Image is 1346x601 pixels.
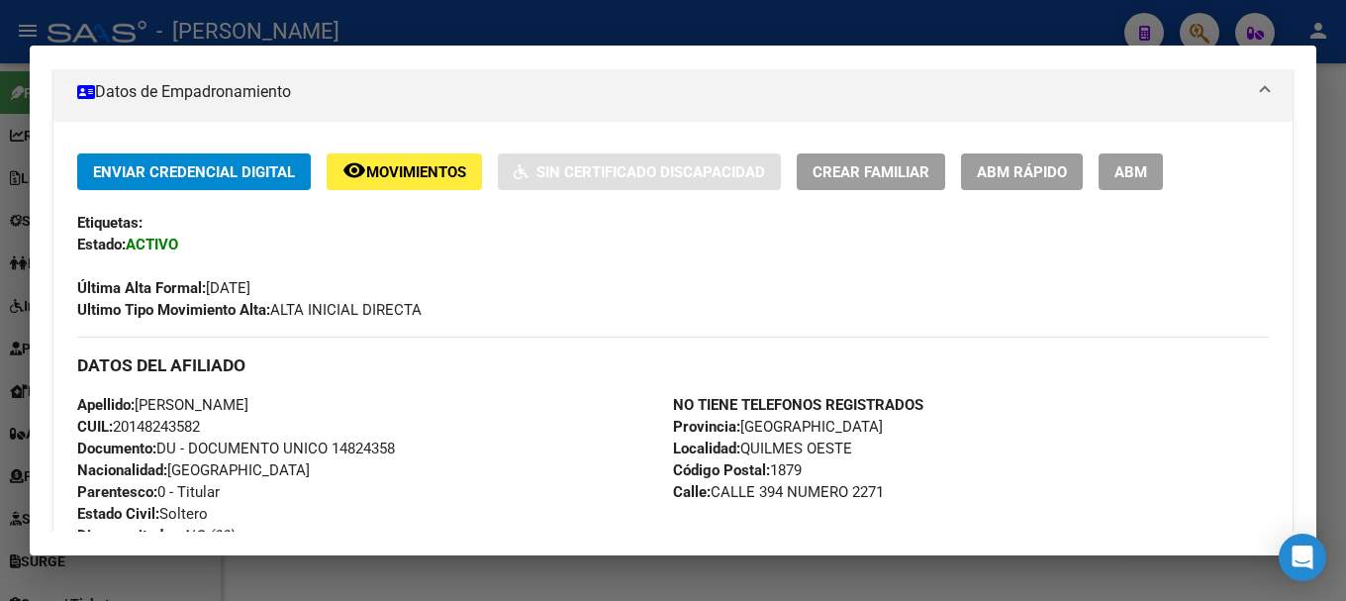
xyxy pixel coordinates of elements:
mat-expansion-panel-header: Datos de Empadronamiento [53,62,1293,122]
span: ALTA INICIAL DIRECTA [77,301,422,319]
h3: DATOS DEL AFILIADO [77,354,1269,376]
span: [PERSON_NAME] [77,396,248,414]
span: Movimientos [366,163,466,181]
span: Sin Certificado Discapacidad [536,163,765,181]
strong: NO TIENE TELEFONOS REGISTRADOS [673,396,923,414]
strong: ACTIVO [126,236,178,253]
strong: Provincia: [673,418,740,436]
button: Crear Familiar [797,153,945,190]
strong: Etiquetas: [77,214,143,232]
span: 1879 [673,461,802,479]
span: CALLE 394 NUMERO 2271 [673,483,884,501]
strong: Documento: [77,440,156,457]
strong: Código Postal: [673,461,770,479]
i: NO (00) [183,527,234,545]
button: Sin Certificado Discapacidad [498,153,781,190]
span: Crear Familiar [813,163,929,181]
div: Open Intercom Messenger [1279,534,1326,581]
span: 20148243582 [77,418,200,436]
span: QUILMES OESTE [673,440,852,457]
strong: Parentesco: [77,483,157,501]
span: ABM [1114,163,1147,181]
span: 0 - Titular [77,483,220,501]
strong: Localidad: [673,440,740,457]
strong: Ultimo Tipo Movimiento Alta: [77,301,270,319]
mat-panel-title: Datos de Empadronamiento [77,80,1245,104]
span: [GEOGRAPHIC_DATA] [77,461,310,479]
strong: Calle: [673,483,711,501]
span: DU - DOCUMENTO UNICO 14824358 [77,440,395,457]
button: ABM Rápido [961,153,1083,190]
span: ABM Rápido [977,163,1067,181]
button: ABM [1099,153,1163,190]
strong: Discapacitado: [77,527,175,545]
span: Enviar Credencial Digital [93,163,295,181]
strong: Última Alta Formal: [77,279,206,297]
span: Soltero [77,505,208,523]
strong: CUIL: [77,418,113,436]
button: Movimientos [327,153,482,190]
span: [GEOGRAPHIC_DATA] [673,418,883,436]
mat-icon: remove_red_eye [342,158,366,182]
strong: Nacionalidad: [77,461,167,479]
strong: Apellido: [77,396,135,414]
strong: Estado Civil: [77,505,159,523]
span: [DATE] [77,279,250,297]
button: Enviar Credencial Digital [77,153,311,190]
strong: Estado: [77,236,126,253]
